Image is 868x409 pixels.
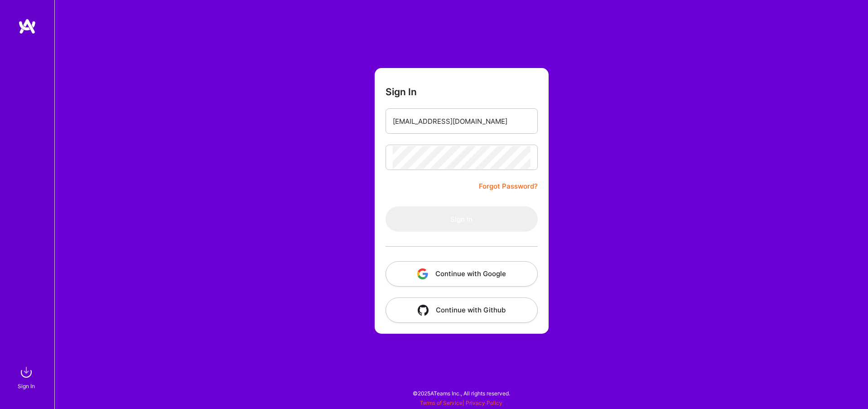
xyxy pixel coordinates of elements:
[386,206,538,232] button: Sign In
[393,110,530,133] input: Email...
[17,363,35,381] img: sign in
[417,268,428,279] img: icon
[386,261,538,287] button: Continue with Google
[54,382,868,404] div: © 2025 ATeams Inc., All rights reserved.
[479,181,538,192] a: Forgot Password?
[18,18,36,34] img: logo
[420,399,463,406] a: Terms of Service
[386,297,538,323] button: Continue with Github
[418,305,429,316] img: icon
[466,399,502,406] a: Privacy Policy
[18,381,35,391] div: Sign In
[420,399,502,406] span: |
[19,363,35,391] a: sign inSign In
[386,86,417,97] h3: Sign In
